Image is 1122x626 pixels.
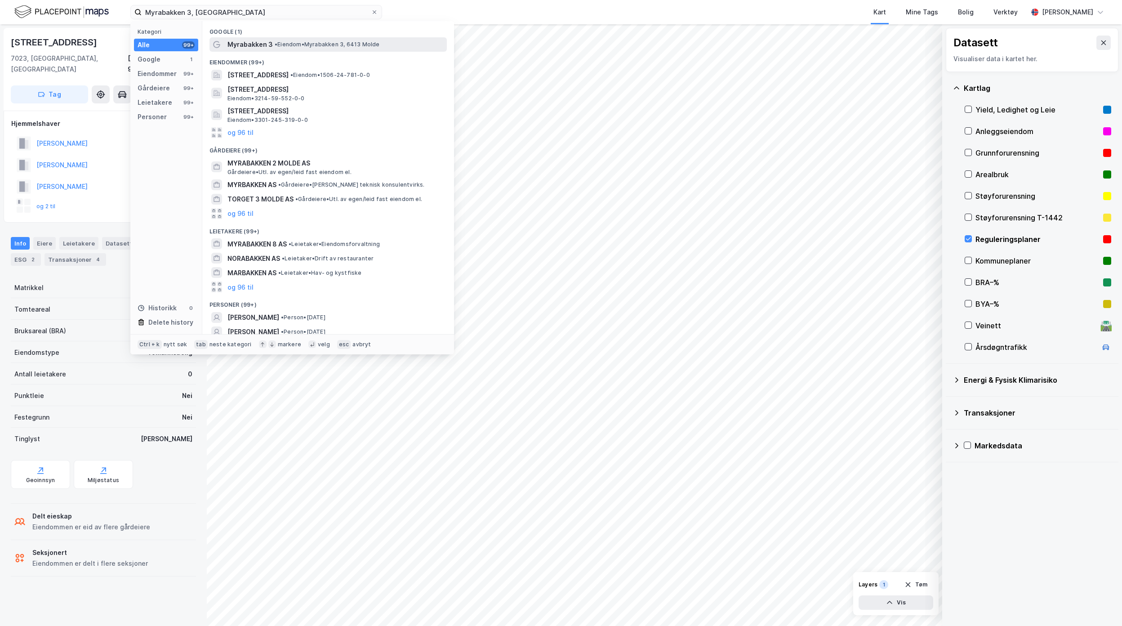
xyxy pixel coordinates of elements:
[975,212,1100,223] div: Støyforurensning T-1442
[975,299,1100,309] div: BYA–%
[906,7,938,18] div: Mine Tags
[202,52,454,68] div: Eiendommer (99+)
[227,106,443,116] span: [STREET_ADDRESS]
[182,113,195,121] div: 99+
[182,85,195,92] div: 99+
[281,314,325,321] span: Person • [DATE]
[14,390,44,401] div: Punktleie
[295,196,298,202] span: •
[975,440,1111,451] div: Markedsdata
[11,253,41,266] div: ESG
[859,581,877,588] div: Layers
[227,239,287,250] span: MYRABAKKEN 8 AS
[209,341,252,348] div: neste kategori
[182,99,195,106] div: 99+
[964,375,1111,385] div: Energi & Fysisk Klimarisiko
[14,369,66,380] div: Antall leietakere
[28,255,37,264] div: 2
[958,7,974,18] div: Bolig
[164,341,187,348] div: nytt søk
[141,434,192,444] div: [PERSON_NAME]
[227,312,279,323] span: [PERSON_NAME]
[33,237,56,250] div: Eiere
[14,326,66,336] div: Bruksareal (BRA)
[182,412,192,423] div: Nei
[138,112,167,122] div: Personer
[202,221,454,237] div: Leietakere (99+)
[59,237,98,250] div: Leietakere
[11,118,196,129] div: Hjemmelshaver
[227,326,279,337] span: [PERSON_NAME]
[138,54,160,65] div: Google
[14,304,50,315] div: Tomteareal
[93,255,102,264] div: 4
[14,412,49,423] div: Festegrunn
[148,317,193,328] div: Delete history
[32,511,150,522] div: Delt eieskap
[337,340,351,349] div: esc
[282,255,285,262] span: •
[964,407,1111,418] div: Transaksjoner
[227,84,443,95] span: [STREET_ADDRESS]
[227,282,254,292] button: og 96 til
[138,340,162,349] div: Ctrl + k
[281,328,325,335] span: Person • [DATE]
[278,181,425,188] span: Gårdeiere • [PERSON_NAME] teknisk konsulentvirks.
[187,56,195,63] div: 1
[138,303,177,313] div: Historikk
[975,191,1100,201] div: Støyforurensning
[290,72,293,78] span: •
[975,234,1100,245] div: Reguleringsplaner
[873,7,886,18] div: Kart
[227,208,254,219] button: og 96 til
[227,194,294,205] span: TORGET 3 MOLDE AS
[1042,7,1093,18] div: [PERSON_NAME]
[88,477,119,484] div: Miljøstatus
[282,255,374,262] span: Leietaker • Drift av restauranter
[278,341,301,348] div: markere
[227,95,305,102] span: Eiendom • 3214-59-552-0-0
[182,41,195,49] div: 99+
[975,169,1100,180] div: Arealbruk
[227,39,273,50] span: Myrabakken 3
[14,282,44,293] div: Matrikkel
[202,140,454,156] div: Gårdeiere (99+)
[1077,583,1122,626] div: Kontrollprogram for chat
[975,320,1097,331] div: Veinett
[194,340,208,349] div: tab
[45,253,106,266] div: Transaksjoner
[227,127,254,138] button: og 96 til
[14,4,109,20] img: logo.f888ab2527a4732fd821a326f86c7f29.svg
[281,328,284,335] span: •
[138,97,172,108] div: Leietakere
[11,35,99,49] div: [STREET_ADDRESS]
[275,41,380,48] span: Eiendom • Myrabakken 3, 6413 Molde
[187,304,195,312] div: 0
[14,434,40,444] div: Tinglyst
[295,196,422,203] span: Gårdeiere • Utl. av egen/leid fast eiendom el.
[278,181,281,188] span: •
[227,179,276,190] span: MYRBAKKEN AS
[14,347,59,358] div: Eiendomstype
[953,36,998,50] div: Datasett
[278,269,281,276] span: •
[188,369,192,380] div: 0
[227,253,280,264] span: NORABAKKEN AS
[879,580,888,589] div: 1
[352,341,371,348] div: avbryt
[138,40,150,50] div: Alle
[975,148,1100,158] div: Grunnforurensning
[227,169,352,176] span: Gårdeiere • Utl. av egen/leid fast eiendom el.
[102,237,136,250] div: Datasett
[975,277,1100,288] div: BRA–%
[227,268,276,278] span: MARBAKKEN AS
[227,116,308,124] span: Eiendom • 3301-245-319-0-0
[993,7,1018,18] div: Verktøy
[953,54,1111,64] div: Visualiser data i kartet her.
[859,595,933,610] button: Vis
[202,294,454,310] div: Personer (99+)
[138,83,170,94] div: Gårdeiere
[1100,320,1112,331] div: 🛣️
[289,241,380,248] span: Leietaker • Eiendomsforvaltning
[26,477,55,484] div: Geoinnsyn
